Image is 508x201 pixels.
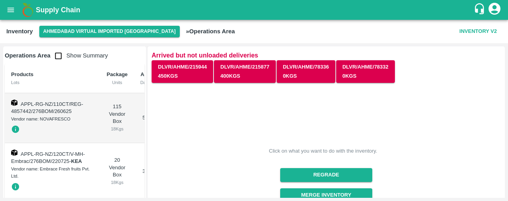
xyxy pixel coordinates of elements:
[11,71,33,77] b: Products
[5,52,50,59] b: Operations Area
[107,79,128,86] div: Units
[39,26,180,37] button: Select DC
[134,143,157,200] td: 31
[6,28,33,34] b: Inventory
[152,60,213,83] button: DLVR/AHME/215944450Kgs
[36,6,80,14] b: Supply Chain
[487,2,502,18] div: account of current user
[269,147,377,155] div: Click on what you want to do with the inventory.
[20,2,36,18] img: logo
[107,157,128,186] div: 20 Vendor Box
[336,60,395,83] button: DLVR/AHME/783320Kgs
[277,60,335,83] button: DLVR/AHME/783360Kgs
[11,165,94,180] div: Vendor name: Embrace Fresh fruits Pvt. Ltd.
[107,179,128,186] div: 18 Kgs
[107,71,128,77] b: Package
[456,25,500,38] button: Inventory V2
[134,93,157,143] td: 57
[11,151,85,165] span: APPL-RG-NZ/120CT/V-MH-Embrac/276BOM/220725
[107,103,128,132] div: 115 Vendor Box
[214,60,275,83] button: DLVR/AHME/215877400Kgs
[36,4,473,15] a: Supply Chain
[280,168,372,182] button: Regrade
[186,28,235,34] b: » Operations Area
[152,50,501,60] p: Arrived but not unloaded deliveries
[473,3,487,17] div: customer-support
[107,125,128,132] div: 18 Kgs
[50,52,108,59] span: Show Summary
[11,115,94,123] div: Vendor name: NOVAFRESCO
[140,71,150,77] b: Age
[140,79,150,86] div: Days
[11,79,94,86] div: Lots
[11,101,83,115] span: APPL-RG-NZ/110CT/REG-4857442/276BOM/260625
[69,158,82,164] span: -
[71,158,82,164] strong: KEA
[11,100,17,106] img: box
[2,1,20,19] button: open drawer
[11,149,17,156] img: box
